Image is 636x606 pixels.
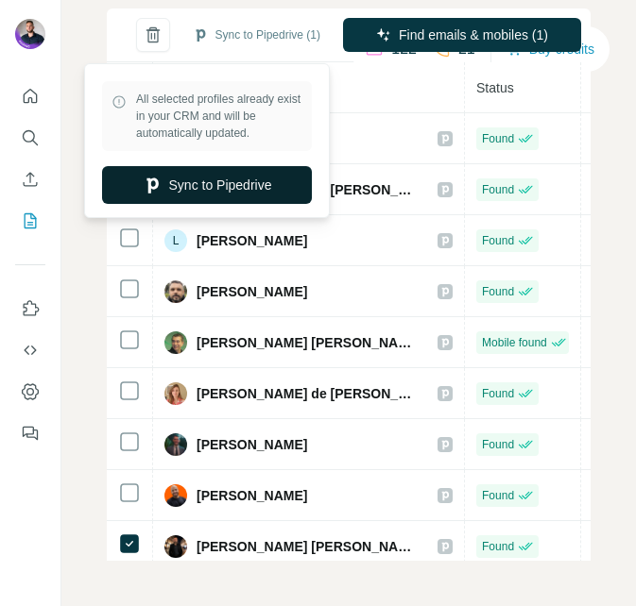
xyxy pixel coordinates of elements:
span: Status [476,80,514,95]
span: [PERSON_NAME] [PERSON_NAME] [197,333,419,352]
button: Sync to Pipedrive (1) [180,21,334,49]
button: Sync to Pipedrive [102,166,312,204]
span: [PERSON_NAME] [PERSON_NAME] [197,537,419,556]
span: [PERSON_NAME] [197,231,307,250]
span: [PERSON_NAME] [197,435,307,454]
span: Found [482,130,514,147]
button: Find emails & mobiles (1) [343,18,581,52]
img: Avatar [164,433,187,456]
img: Avatar [164,535,187,558]
img: Avatar [164,484,187,507]
img: Avatar [164,382,187,405]
span: Found [482,538,514,555]
span: Found [482,487,514,504]
span: Found [482,232,514,249]
span: Found [482,385,514,402]
span: [PERSON_NAME] [197,486,307,505]
span: [PERSON_NAME] de [PERSON_NAME] [197,384,419,403]
span: Mobile found [482,334,547,351]
span: [PERSON_NAME] [197,282,307,301]
img: Avatar [15,19,45,49]
button: Use Surfe on LinkedIn [15,292,45,326]
span: All selected profiles already exist in your CRM and will be automatically updated. [136,91,302,142]
img: Avatar [164,331,187,354]
button: Quick start [15,79,45,113]
button: Dashboard [15,375,45,409]
button: Enrich CSV [15,162,45,196]
button: My lists [15,204,45,238]
span: Found [482,181,514,198]
span: Found [482,436,514,453]
button: Use Surfe API [15,333,45,367]
button: Search [15,121,45,155]
div: L [164,229,187,252]
span: Find emails & mobiles (1) [399,25,548,44]
span: Found [482,283,514,300]
img: Avatar [164,280,187,303]
button: Feedback [15,416,45,450]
